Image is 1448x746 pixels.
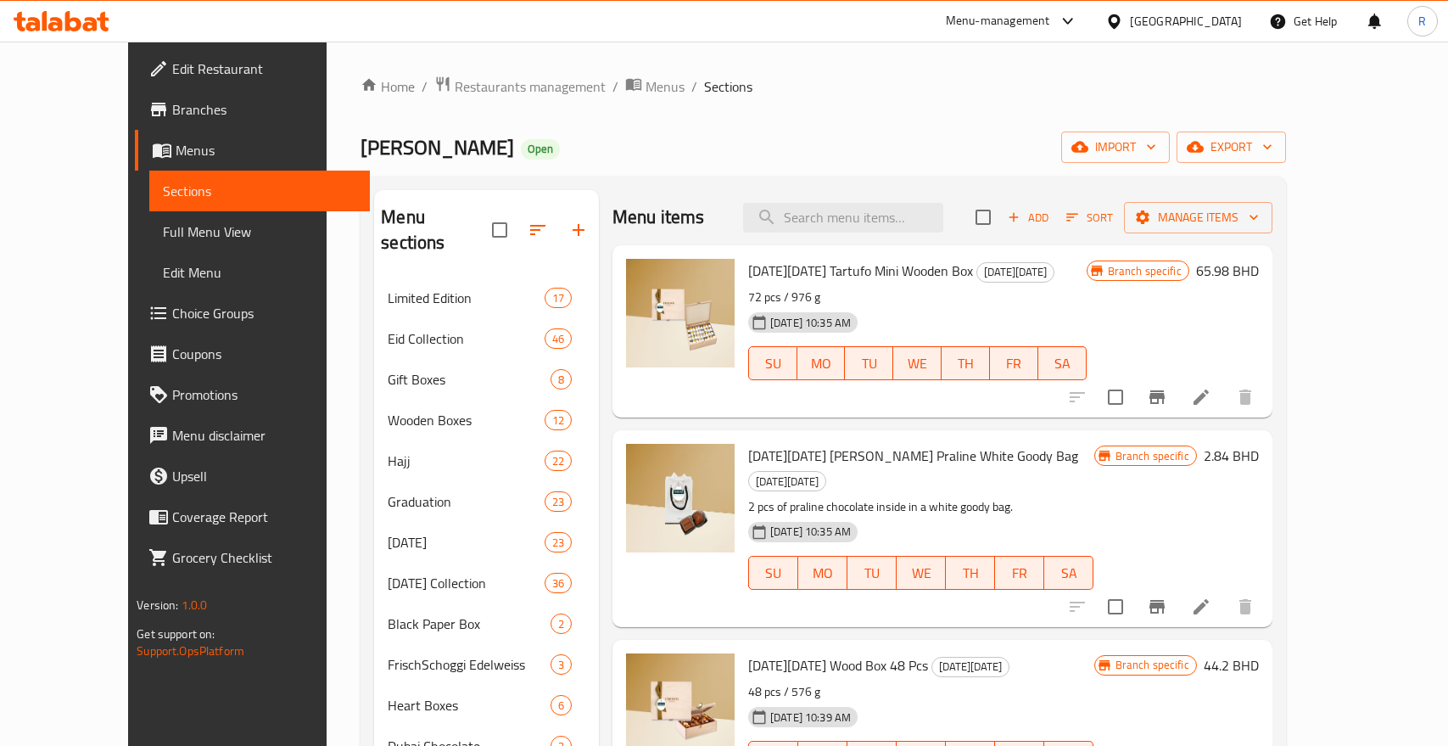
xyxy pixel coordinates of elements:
[1130,12,1242,31] div: [GEOGRAPHIC_DATA]
[847,556,897,590] button: TU
[182,594,208,616] span: 1.0.0
[1061,132,1170,163] button: import
[1066,208,1113,227] span: Sort
[1109,657,1196,673] span: Branch specific
[374,563,599,603] div: [DATE] Collection36
[977,262,1054,282] span: [DATE][DATE]
[900,351,935,376] span: WE
[172,384,356,405] span: Promotions
[1177,132,1286,163] button: export
[361,128,514,166] span: [PERSON_NAME]
[545,573,572,593] div: items
[176,140,356,160] span: Menus
[545,331,571,347] span: 46
[388,654,550,675] div: FrischSchoggi Edelweiss
[388,369,550,390] div: Gift Boxes
[455,76,606,97] span: Restaurants management
[135,334,370,374] a: Coupons
[388,614,550,634] span: Black Paper Box
[163,222,356,242] span: Full Menu View
[545,412,571,429] span: 12
[545,532,572,552] div: items
[1005,208,1051,227] span: Add
[1138,207,1259,228] span: Manage items
[137,594,178,616] span: Version:
[1075,137,1156,158] span: import
[135,496,370,537] a: Coverage Report
[1101,263,1188,279] span: Branch specific
[163,262,356,283] span: Edit Menu
[763,524,858,540] span: [DATE] 10:35 AM
[931,657,1009,677] div: Saudi National Day
[797,346,846,380] button: MO
[1225,377,1266,418] button: delete
[748,258,973,283] span: [DATE][DATE] Tartufo Mini Wooden Box
[172,425,356,446] span: Menu disclaimer
[551,657,571,673] span: 3
[135,130,370,171] a: Menus
[374,440,599,481] div: Hajj22
[748,556,798,590] button: SU
[422,76,428,97] li: /
[804,351,839,376] span: MO
[1191,597,1211,617] a: Edit menu item
[361,76,1285,98] nav: breadcrumb
[942,346,990,380] button: TH
[545,494,571,510] span: 23
[388,532,544,552] span: [DATE]
[135,89,370,130] a: Branches
[388,328,544,349] span: Eid Collection
[137,640,244,662] a: Support.OpsPlatform
[374,318,599,359] div: Eid Collection46
[626,259,735,367] img: Saudi National Day Tartufo Mini Wooden Box
[388,288,544,308] span: Limited Edition
[805,561,841,586] span: MO
[172,99,356,120] span: Branches
[545,575,571,592] span: 36
[854,561,890,586] span: TU
[388,451,544,471] div: Hajj
[976,262,1054,283] div: Saudi National Day
[1204,653,1259,677] h6: 44.2 BHD
[172,59,356,79] span: Edit Restaurant
[374,400,599,440] div: Wooden Boxes12
[1045,351,1080,376] span: SA
[897,556,946,590] button: WE
[743,203,943,233] input: search
[545,451,572,471] div: items
[545,288,572,308] div: items
[1137,377,1177,418] button: Branch-specific-item
[545,535,571,551] span: 23
[1196,259,1259,283] h6: 65.98 BHD
[545,491,572,512] div: items
[1051,561,1087,586] span: SA
[137,623,215,645] span: Get support on:
[763,315,858,331] span: [DATE] 10:35 AM
[748,443,1078,468] span: [DATE][DATE] [PERSON_NAME] Praline White Goody Bag
[1098,589,1133,625] span: Select to update
[388,573,544,593] div: Easter Collection
[995,556,1044,590] button: FR
[551,654,572,675] div: items
[946,556,995,590] button: TH
[625,76,685,98] a: Menus
[845,346,893,380] button: TU
[374,603,599,644] div: Black Paper Box2
[990,346,1038,380] button: FR
[756,561,791,586] span: SU
[374,685,599,726] div: Heart Boxes6
[748,287,1087,308] p: 72 pcs / 976 g
[149,252,370,293] a: Edit Menu
[517,210,558,250] span: Sort sections
[1055,205,1124,231] span: Sort items
[381,205,492,255] h2: Menu sections
[626,444,735,552] img: Saudi National Day Laderach Praline White Goody Bag
[172,547,356,568] span: Grocery Checklist
[434,76,606,98] a: Restaurants management
[551,372,571,388] span: 8
[1001,205,1055,231] button: Add
[149,171,370,211] a: Sections
[953,561,988,586] span: TH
